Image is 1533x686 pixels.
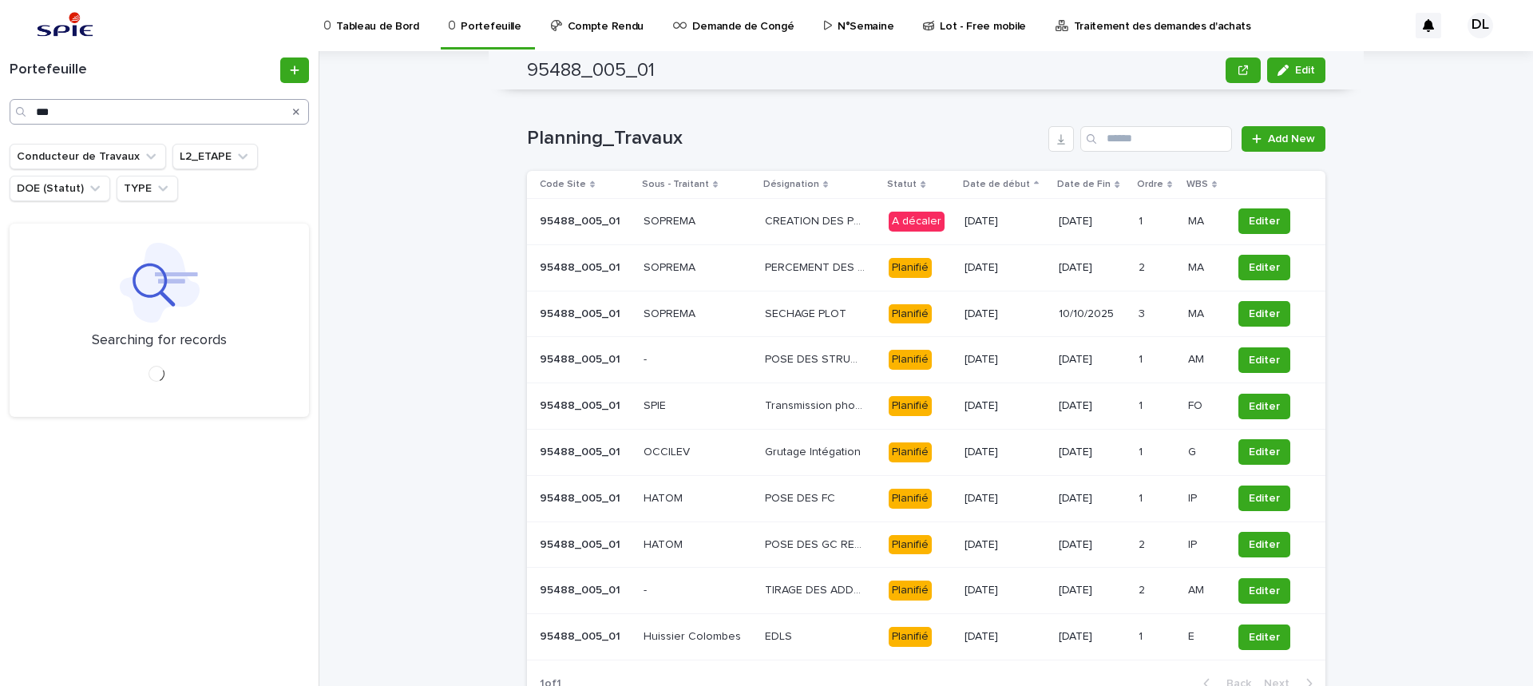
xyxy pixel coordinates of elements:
div: Planifié [889,489,932,509]
p: E [1188,627,1198,644]
p: HATOM [644,489,686,506]
p: G [1188,442,1199,459]
div: Planifié [889,304,932,324]
p: [DATE] [965,399,1046,413]
tr: 95488_005_0195488_005_01 HATOMHATOM POSE DES GC RESINEPOSE DES GC RESINE Planifié[DATE][DATE]22 I... [527,521,1325,568]
p: 95488_005_01 [540,489,624,506]
p: [DATE] [1059,399,1126,413]
div: Planifié [889,258,932,278]
p: Date de Fin [1057,176,1111,193]
button: Editer [1238,486,1290,511]
span: Editer [1249,352,1280,368]
p: 1 [1139,350,1146,367]
div: Planifié [889,627,932,647]
p: [DATE] [965,492,1046,506]
button: Editer [1238,301,1290,327]
p: 2 [1139,258,1148,275]
tr: 95488_005_0195488_005_01 SOPREMASOPREMA PERCEMENT DES GT + POSE DE LA CROSSE DE SORTIEPERCEMENT D... [527,244,1325,291]
p: EDLS [765,627,795,644]
span: Edit [1295,65,1315,76]
button: Edit [1267,57,1325,83]
p: [DATE] [965,353,1046,367]
tr: 95488_005_0195488_005_01 -- TIRAGE DES ADDUCTIONS (EN TERRASSE) + FINITIONS TRAVAUXTIRAGE DES ADD... [527,568,1325,614]
p: AM [1188,581,1207,597]
p: 10/10/2025 [1059,307,1126,321]
p: 95488_005_01 [540,535,624,552]
p: 95488_005_01 [540,396,624,413]
p: 1 [1139,442,1146,459]
p: [DATE] [1059,630,1126,644]
p: MA [1188,304,1207,321]
tr: 95488_005_0195488_005_01 SPIESPIE Transmission photos cheminement FOTransmission photos chemineme... [527,383,1325,430]
p: PERCEMENT DES GT + POSE DE LA CROSSE DE SORTIE [765,258,868,275]
tr: 95488_005_0195488_005_01 SOPREMASOPREMA CREATION DES PLOTS (Y COMPRIS OUVERTURE ET REPRISE DE L'E... [527,199,1325,245]
p: OCCILEV [644,442,693,459]
button: Conducteur de Travaux [10,144,166,169]
button: Editer [1238,394,1290,419]
button: DOE (Statut) [10,176,110,201]
h1: Planning_Travaux [527,127,1042,150]
button: Editer [1238,347,1290,373]
p: [DATE] [1059,446,1126,459]
p: [DATE] [1059,538,1126,552]
p: SPIE [644,396,669,413]
p: Désignation [763,176,819,193]
p: [DATE] [965,215,1046,228]
tr: 95488_005_0195488_005_01 HATOMHATOM POSE DES FCPOSE DES FC Planifié[DATE][DATE]11 IPIP Editer [527,475,1325,521]
button: Editer [1238,439,1290,465]
p: 1 [1139,212,1146,228]
p: POSE DES STRUCTURES D'ACCEUIL & AMENAGEMENT RADIO [765,350,868,367]
span: Editer [1249,629,1280,645]
span: Add New [1268,133,1315,145]
p: 3 [1139,304,1148,321]
p: 95488_005_01 [540,581,624,597]
p: HATOM [644,535,686,552]
p: Grutage Intégation [765,442,864,459]
p: SECHAGE PLOT [765,304,850,321]
p: [DATE] [965,307,1046,321]
input: Search [10,99,309,125]
p: 1 [1139,627,1146,644]
tr: 95488_005_0195488_005_01 Huissier ColombesHuissier Colombes EDLSEDLS Planifié[DATE][DATE]11 EE Ed... [527,614,1325,660]
p: IP [1188,535,1200,552]
p: [DATE] [1059,584,1126,597]
span: Editer [1249,444,1280,460]
p: AM [1188,350,1207,367]
p: POSE DES GC RESINE [765,535,868,552]
button: Editer [1238,625,1290,650]
div: Planifié [889,581,932,601]
div: DL [1468,13,1493,38]
p: 95488_005_01 [540,627,624,644]
p: 95488_005_01 [540,442,624,459]
span: Editer [1249,260,1280,276]
p: [DATE] [1059,215,1126,228]
input: Search [1080,126,1232,152]
button: Editer [1238,578,1290,604]
p: Transmission photos cheminement FO [765,396,868,413]
div: Planifié [889,350,932,370]
p: 95488_005_01 [540,258,624,275]
h2: 95488_005_01 [527,59,655,82]
p: SOPREMA [644,258,699,275]
div: Planifié [889,442,932,462]
p: MA [1188,212,1207,228]
p: Searching for records [92,332,227,350]
p: - [644,350,650,367]
tr: 95488_005_0195488_005_01 SOPREMASOPREMA SECHAGE PLOTSECHAGE PLOT Planifié[DATE]10/10/202533 MAMA ... [527,291,1325,337]
p: CREATION DES PLOTS (Y COMPRIS OUVERTURE ET REPRISE DE L'ETANCHEITE) [765,212,868,228]
a: Add New [1242,126,1325,152]
span: Editer [1249,306,1280,322]
p: IP [1188,489,1200,506]
p: - [644,581,650,597]
p: 95488_005_01 [540,350,624,367]
p: [DATE] [965,538,1046,552]
p: [DATE] [965,630,1046,644]
img: svstPd6MQfCT1uX1QGkG [32,10,98,42]
p: Huissier Colombes [644,627,744,644]
div: Planifié [889,535,932,555]
p: [DATE] [1059,492,1126,506]
span: Editer [1249,537,1280,553]
p: Code Site [540,176,586,193]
